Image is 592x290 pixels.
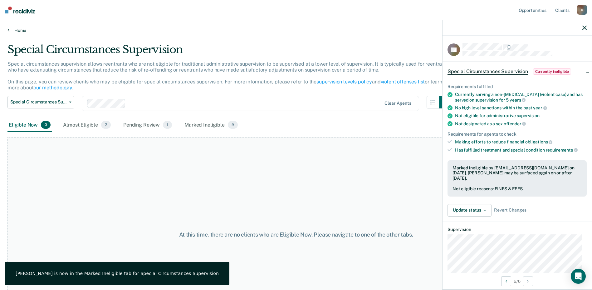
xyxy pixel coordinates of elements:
dt: Supervision [448,227,587,232]
div: Requirements for agents to check [448,132,587,137]
span: requirements [546,147,578,152]
div: Not eligible for administrative [455,113,587,118]
div: Requirements fulfilled [448,84,587,89]
div: Currently serving a non-[MEDICAL_DATA] (violent case) and has served on supervision for 5 [455,92,587,102]
span: Revert Changes [494,207,526,213]
div: Not eligible reasons: FINES & FEES [453,186,582,192]
button: Update status [448,204,492,217]
span: years [510,97,526,102]
span: 1 [163,121,172,129]
a: Home [7,27,585,33]
span: 2 [101,121,111,129]
div: Making efforts to reduce financial [455,139,587,145]
span: 0 [41,121,51,129]
div: Almost Eligible [62,118,112,132]
a: our methodology [33,85,72,91]
div: 6 / 6 [443,273,592,289]
div: Has fulfilled treatment and special condition [455,147,587,153]
div: No high level sanctions within the past [455,105,587,111]
img: Recidiviz [5,7,35,13]
div: Special Circumstances Supervision [7,43,452,61]
div: Pending Review [122,118,173,132]
span: obligations [525,139,552,144]
div: Clear agents [384,101,411,106]
div: Special Circumstances SupervisionCurrently ineligible [443,62,592,82]
span: supervision [517,113,540,118]
span: Special Circumstances Supervision [448,68,528,75]
div: Open Intercom Messenger [571,269,586,284]
span: 9 [228,121,238,129]
div: Marked Ineligible [183,118,239,132]
button: Next Opportunity [523,276,533,286]
div: At this time, there are no clients who are Eligible Now. Please navigate to one of the other tabs. [152,231,440,238]
div: Marked ineligible by [EMAIL_ADDRESS][DOMAIN_NAME] on [DATE]. [PERSON_NAME] may be surfaced again ... [453,165,582,181]
div: Not designated as a sex [455,121,587,127]
button: Previous Opportunity [501,276,511,286]
span: Special Circumstances Supervision [10,99,66,105]
a: violent offenses list [381,79,425,85]
span: year [533,105,547,110]
div: [PERSON_NAME] is now in the Marked Ineligible tab for Special Circumstances Supervision [16,271,219,276]
a: supervision levels policy [316,79,372,85]
span: Currently ineligible [533,68,571,75]
div: c [577,5,587,15]
div: Eligible Now [7,118,52,132]
p: Special circumstances supervision allows reentrants who are not eligible for traditional administ... [7,61,449,91]
span: offender [504,121,526,126]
